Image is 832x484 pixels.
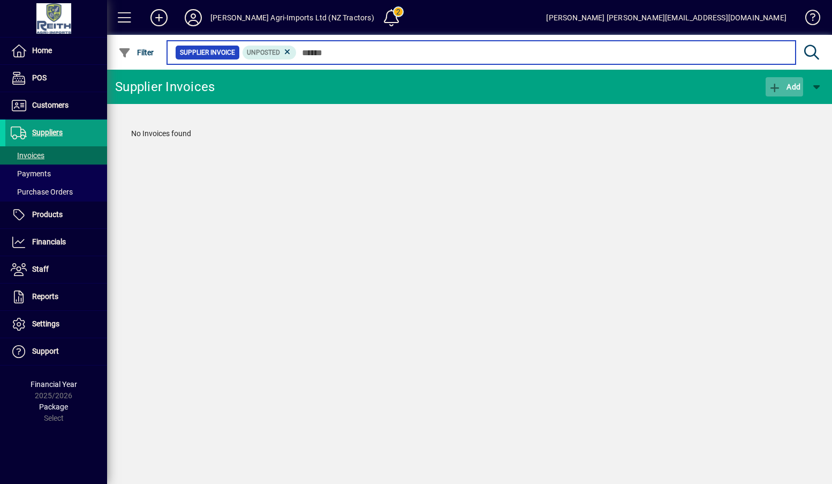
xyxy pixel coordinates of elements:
a: Settings [5,311,107,338]
div: No Invoices found [120,117,819,150]
a: Invoices [5,146,107,165]
span: Purchase Orders [11,188,73,196]
mat-chip: Invoice Status: Unposted [243,46,297,59]
span: Invoices [11,151,44,160]
span: Supplier Invoice [180,47,235,58]
div: Supplier Invoices [115,78,215,95]
span: Products [32,210,63,219]
a: Customers [5,92,107,119]
a: Financials [5,229,107,256]
span: Filter [118,48,154,57]
a: POS [5,65,107,92]
button: Filter [116,43,157,62]
div: [PERSON_NAME] Agri-Imports Ltd (NZ Tractors) [210,9,374,26]
span: Reports [32,292,58,301]
span: Financial Year [31,380,77,389]
span: Suppliers [32,128,63,137]
div: [PERSON_NAME] [PERSON_NAME][EMAIL_ADDRESS][DOMAIN_NAME] [546,9,786,26]
button: Profile [176,8,210,27]
a: Payments [5,165,107,183]
span: Unposted [247,49,280,56]
a: Products [5,202,107,228]
span: Package [39,403,68,411]
a: Knowledge Base [797,2,819,37]
a: Staff [5,256,107,283]
span: Customers [32,101,69,109]
span: Home [32,46,52,55]
a: Purchase Orders [5,183,107,201]
button: Add [142,8,176,27]
span: Financials [32,237,66,246]
span: Settings [32,319,59,328]
a: Support [5,338,107,365]
a: Reports [5,284,107,310]
button: Add [766,77,803,96]
a: Home [5,38,107,64]
span: POS [32,73,47,82]
span: Support [32,347,59,355]
span: Payments [11,169,51,178]
span: Add [768,83,800,91]
span: Staff [32,265,49,273]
